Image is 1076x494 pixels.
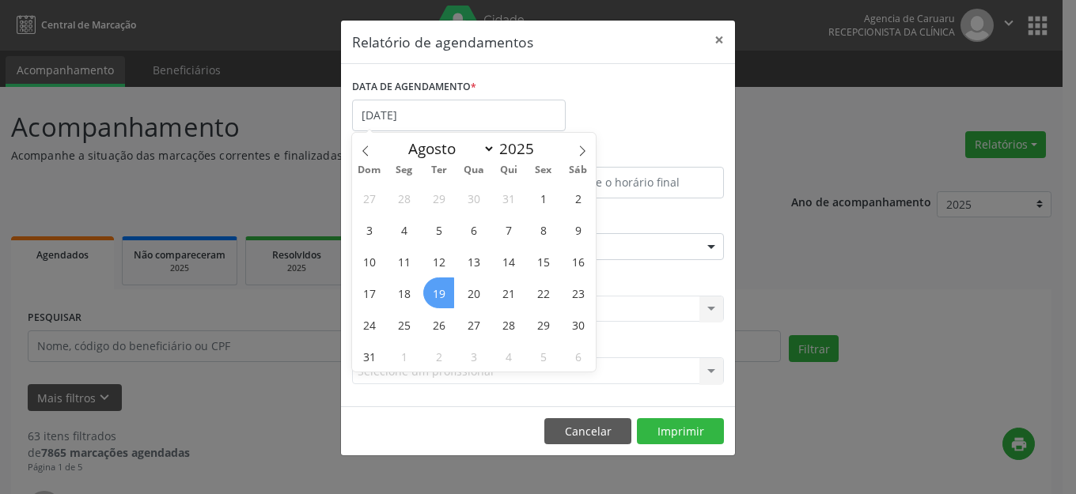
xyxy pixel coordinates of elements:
[387,165,422,175] span: Seg
[528,183,559,213] span: Agosto 1, 2025
[354,183,385,213] span: Julho 27, 2025
[388,246,419,277] span: Agosto 11, 2025
[458,277,489,308] span: Agosto 20, 2025
[423,309,454,340] span: Agosto 26, 2025
[354,341,385,371] span: Agosto 31, 2025
[422,165,457,175] span: Ter
[352,165,387,175] span: Dom
[388,183,419,213] span: Julho 28, 2025
[354,277,385,308] span: Agosto 17, 2025
[526,165,561,175] span: Sex
[423,341,454,371] span: Setembro 2, 2025
[491,165,526,175] span: Qui
[457,165,491,175] span: Qua
[563,341,593,371] span: Setembro 6, 2025
[458,183,489,213] span: Julho 30, 2025
[352,75,476,100] label: DATA DE AGENDAMENTO
[563,183,593,213] span: Agosto 2, 2025
[528,341,559,371] span: Setembro 5, 2025
[388,341,419,371] span: Setembro 1, 2025
[493,183,524,213] span: Julho 31, 2025
[493,341,524,371] span: Setembro 4, 2025
[458,309,489,340] span: Agosto 27, 2025
[458,341,489,371] span: Setembro 3, 2025
[400,138,495,160] select: Month
[563,277,593,308] span: Agosto 23, 2025
[493,277,524,308] span: Agosto 21, 2025
[563,309,593,340] span: Agosto 30, 2025
[458,214,489,245] span: Agosto 6, 2025
[495,138,547,159] input: Year
[528,246,559,277] span: Agosto 15, 2025
[563,246,593,277] span: Agosto 16, 2025
[528,277,559,308] span: Agosto 22, 2025
[544,418,631,445] button: Cancelar
[423,246,454,277] span: Agosto 12, 2025
[354,246,385,277] span: Agosto 10, 2025
[703,21,735,59] button: Close
[542,167,724,198] input: Selecione o horário final
[388,309,419,340] span: Agosto 25, 2025
[493,246,524,277] span: Agosto 14, 2025
[493,214,524,245] span: Agosto 7, 2025
[423,183,454,213] span: Julho 29, 2025
[458,246,489,277] span: Agosto 13, 2025
[388,214,419,245] span: Agosto 4, 2025
[423,214,454,245] span: Agosto 5, 2025
[563,214,593,245] span: Agosto 9, 2025
[561,165,596,175] span: Sáb
[637,418,724,445] button: Imprimir
[388,277,419,308] span: Agosto 18, 2025
[542,142,724,167] label: ATÉ
[352,32,533,52] h5: Relatório de agendamentos
[528,309,559,340] span: Agosto 29, 2025
[352,100,566,131] input: Selecione uma data ou intervalo
[354,214,385,245] span: Agosto 3, 2025
[354,309,385,340] span: Agosto 24, 2025
[493,309,524,340] span: Agosto 28, 2025
[528,214,559,245] span: Agosto 8, 2025
[423,277,454,308] span: Agosto 19, 2025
